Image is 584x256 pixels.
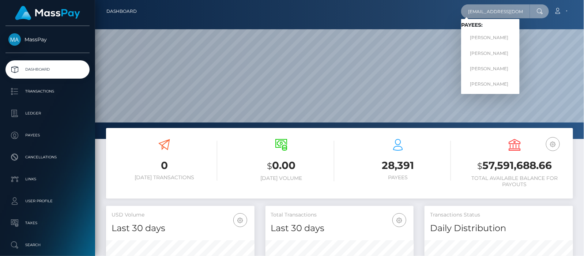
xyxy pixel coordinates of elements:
h5: Total Transactions [271,211,408,219]
p: Transactions [8,86,87,97]
h5: Transactions Status [430,211,568,219]
h6: [DATE] Transactions [112,174,217,181]
a: Ledger [5,104,90,123]
a: Dashboard [5,60,90,79]
h3: 57,591,688.66 [462,158,568,173]
h5: USD Volume [112,211,249,219]
h3: 28,391 [345,158,451,173]
h6: Total Available Balance for Payouts [462,175,568,188]
p: Taxes [8,218,87,229]
a: Links [5,170,90,188]
a: Cancellations [5,148,90,166]
small: $ [267,161,272,171]
p: Search [8,240,87,251]
h6: Payees [345,174,451,181]
h6: [DATE] Volume [228,175,334,181]
p: User Profile [8,196,87,207]
p: Payees [8,130,87,141]
p: Dashboard [8,64,87,75]
h3: 0.00 [228,158,334,173]
p: Cancellations [8,152,87,163]
a: [PERSON_NAME] [461,31,520,45]
a: Search [5,236,90,254]
h4: Daily Distribution [430,222,568,235]
h4: Last 30 days [112,222,249,235]
a: Taxes [5,214,90,232]
a: [PERSON_NAME] [461,62,520,75]
p: Ledger [8,108,87,119]
p: Links [8,174,87,185]
a: [PERSON_NAME] [461,46,520,60]
img: MassPay [8,33,21,46]
a: Payees [5,126,90,144]
a: User Profile [5,192,90,210]
img: MassPay Logo [15,6,80,20]
h3: 0 [112,158,217,173]
a: [PERSON_NAME] [461,77,520,91]
a: Transactions [5,82,90,101]
input: Search... [461,4,530,18]
h4: Last 30 days [271,222,408,235]
a: Dashboard [106,4,137,19]
small: $ [477,161,482,171]
h6: Payees: [461,22,520,28]
span: MassPay [5,36,90,43]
